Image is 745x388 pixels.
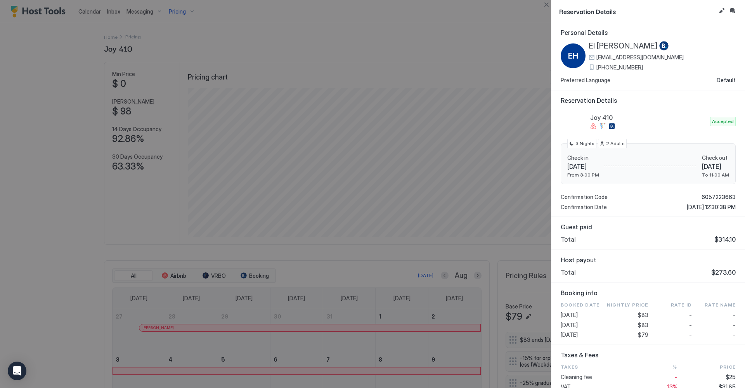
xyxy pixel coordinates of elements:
[638,322,648,329] span: $83
[559,6,716,16] span: Reservation Details
[561,194,608,201] span: Confirmation Code
[638,331,648,338] span: $79
[675,374,677,381] span: -
[689,331,692,338] span: -
[728,6,737,16] button: Inbox
[702,163,729,170] span: [DATE]
[575,140,594,147] span: 3 Nights
[717,6,726,16] button: Edit reservation
[689,312,692,319] span: -
[561,322,605,329] span: [DATE]
[561,351,736,359] span: Taxes & Fees
[590,114,707,121] span: Joy 410
[561,312,605,319] span: [DATE]
[561,256,736,264] span: Host payout
[702,194,736,201] span: 6057223663
[567,172,599,178] span: From 3:00 PM
[712,118,734,125] span: Accepted
[702,172,729,178] span: To 11:00 AM
[561,364,619,371] span: Taxes
[717,77,736,84] span: Default
[561,223,736,231] span: Guest paid
[705,301,736,308] span: Rate Name
[589,41,658,51] span: El [PERSON_NAME]
[702,154,729,161] span: Check out
[638,312,648,319] span: $83
[567,163,599,170] span: [DATE]
[671,301,692,308] span: Rate ID
[8,362,26,380] div: Open Intercom Messenger
[733,331,736,338] span: -
[726,374,736,381] span: $25
[714,236,736,243] span: $314.10
[568,50,578,62] span: EH
[607,301,648,308] span: Nightly Price
[561,236,576,243] span: Total
[596,54,684,61] span: [EMAIL_ADDRESS][DOMAIN_NAME]
[561,29,736,36] span: Personal Details
[561,374,619,381] span: Cleaning fee
[689,322,692,329] span: -
[561,97,736,104] span: Reservation Details
[561,77,610,84] span: Preferred Language
[561,268,576,276] span: Total
[733,322,736,329] span: -
[567,154,599,161] span: Check in
[561,289,736,297] span: Booking info
[606,140,625,147] span: 2 Adults
[561,331,605,338] span: [DATE]
[720,364,736,371] span: Price
[687,204,736,211] span: [DATE] 12:30:38 PM
[733,312,736,319] span: -
[561,204,607,211] span: Confirmation Date
[596,64,643,71] span: [PHONE_NUMBER]
[561,109,586,134] div: listing image
[711,268,736,276] span: $273.60
[561,301,605,308] span: Booked Date
[672,364,677,371] span: %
